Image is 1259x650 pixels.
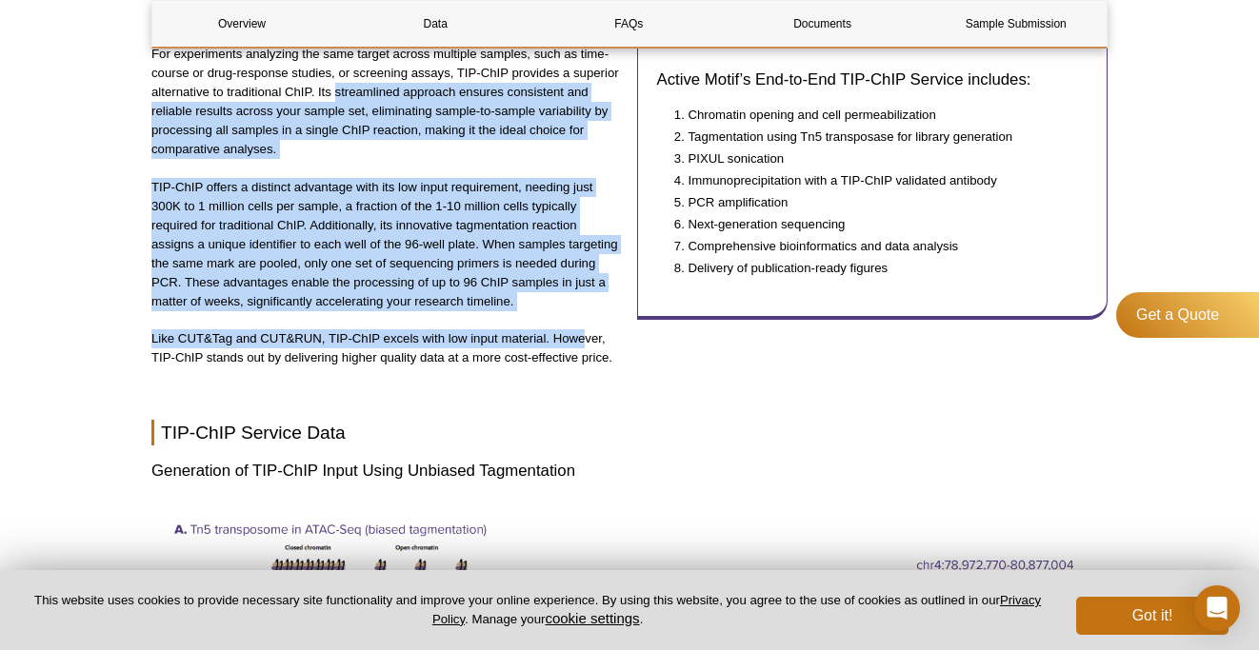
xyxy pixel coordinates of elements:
[346,1,525,47] a: Data
[689,237,1069,256] li: Comprehensive bioinformatics and data analysis
[689,259,1069,278] li: Delivery of publication-ready figures
[151,45,623,159] p: For experiments analyzing the same target across multiple samples, such as time-course or drug-re...
[657,69,1089,91] h3: Active Motif’s End-to-End TIP-ChIP Service includes:
[689,106,1069,125] li: Chromatin opening and cell permeabilization
[545,610,639,626] button: cookie settings
[733,1,912,47] a: Documents
[689,193,1069,212] li: PCR amplification
[151,460,1108,483] h3: Generation of TIP-ChIP Input Using Unbiased Tagmentation
[927,1,1106,47] a: Sample Submission
[689,171,1069,190] li: Immunoprecipitation with a TIP-ChIP validated antibody
[1076,597,1229,635] button: Got it!
[539,1,718,47] a: FAQs
[689,215,1069,234] li: Next-generation sequencing
[1194,585,1240,631] div: Open Intercom Messenger
[432,593,1041,625] a: Privacy Policy
[689,149,1069,168] li: PIXUL sonication
[152,1,331,47] a: Overview
[151,178,623,311] p: TIP-ChIP offers a distinct advantage with its low input requirement, needing just 300K to 1 milli...
[151,420,1108,445] h2: TIP-ChIP Service Data
[30,592,1045,628] p: This website uses cookies to provide necessary site functionality and improve your online experie...
[1116,292,1259,338] a: Get a Quote
[151,329,623,367] p: Like CUT&Tag and CUT&RUN, TIP-ChIP excels with low input material. However, TIP-ChIP stands out b...
[689,128,1069,147] li: Tagmentation using Tn5 transposase for library generation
